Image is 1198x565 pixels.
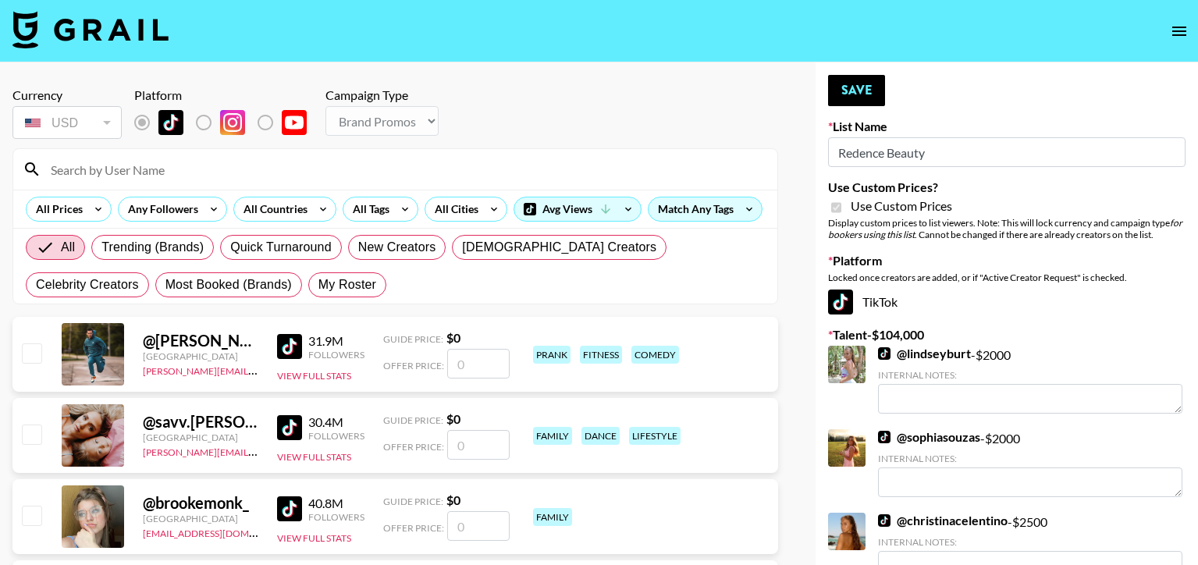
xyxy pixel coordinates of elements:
[580,346,622,364] div: fitness
[828,272,1186,283] div: Locked once creators are added, or if "Active Creator Request" is checked.
[158,110,183,135] img: TikTok
[308,333,364,349] div: 31.9M
[383,360,444,371] span: Offer Price:
[134,87,319,103] div: Platform
[143,524,300,539] a: [EMAIL_ADDRESS][DOMAIN_NAME]
[282,110,307,135] img: YouTube
[277,451,351,463] button: View Full Stats
[277,532,351,544] button: View Full Stats
[220,110,245,135] img: Instagram
[828,75,885,106] button: Save
[165,275,292,294] span: Most Booked (Brands)
[101,238,204,257] span: Trending (Brands)
[447,430,510,460] input: 0
[308,414,364,430] div: 30.4M
[629,427,681,445] div: lifestyle
[447,511,510,541] input: 0
[134,106,319,139] div: List locked to TikTok.
[878,369,1182,381] div: Internal Notes:
[383,441,444,453] span: Offer Price:
[828,327,1186,343] label: Talent - $ 104,000
[277,370,351,382] button: View Full Stats
[36,275,139,294] span: Celebrity Creators
[446,330,460,345] strong: $ 0
[12,87,122,103] div: Currency
[383,522,444,534] span: Offer Price:
[308,349,364,361] div: Followers
[878,347,891,360] img: TikTok
[446,411,460,426] strong: $ 0
[828,217,1182,240] em: for bookers using this list
[383,414,443,426] span: Guide Price:
[533,346,571,364] div: prank
[343,197,393,221] div: All Tags
[878,429,1182,497] div: - $ 2000
[828,290,1186,314] div: TikTok
[277,415,302,440] img: TikTok
[277,496,302,521] img: TikTok
[581,427,620,445] div: dance
[828,179,1186,195] label: Use Custom Prices?
[119,197,201,221] div: Any Followers
[308,511,364,523] div: Followers
[234,197,311,221] div: All Countries
[425,197,482,221] div: All Cities
[358,238,436,257] span: New Creators
[533,427,572,445] div: family
[878,513,1008,528] a: @christinacelentino
[878,431,891,443] img: TikTok
[878,453,1182,464] div: Internal Notes:
[828,119,1186,134] label: List Name
[533,508,572,526] div: family
[828,290,853,314] img: TikTok
[143,412,258,432] div: @ savv.[PERSON_NAME]
[325,87,439,103] div: Campaign Type
[383,496,443,507] span: Guide Price:
[649,197,762,221] div: Match Any Tags
[27,197,86,221] div: All Prices
[828,217,1186,240] div: Display custom prices to list viewers. Note: This will lock currency and campaign type . Cannot b...
[318,275,376,294] span: My Roster
[851,198,952,214] span: Use Custom Prices
[143,350,258,362] div: [GEOGRAPHIC_DATA]
[383,333,443,345] span: Guide Price:
[446,492,460,507] strong: $ 0
[878,429,980,445] a: @sophiasouzas
[143,493,258,513] div: @ brookemonk_
[16,109,119,137] div: USD
[143,331,258,350] div: @ [PERSON_NAME].[PERSON_NAME]
[878,536,1182,548] div: Internal Notes:
[12,103,122,142] div: Currency is locked to USD
[41,157,768,182] input: Search by User Name
[878,514,891,527] img: TikTok
[12,11,169,48] img: Grail Talent
[308,430,364,442] div: Followers
[143,362,374,377] a: [PERSON_NAME][EMAIL_ADDRESS][DOMAIN_NAME]
[462,238,656,257] span: [DEMOGRAPHIC_DATA] Creators
[143,513,258,524] div: [GEOGRAPHIC_DATA]
[277,334,302,359] img: TikTok
[61,238,75,257] span: All
[308,496,364,511] div: 40.8M
[1164,16,1195,47] button: open drawer
[447,349,510,378] input: 0
[143,432,258,443] div: [GEOGRAPHIC_DATA]
[143,443,374,458] a: [PERSON_NAME][EMAIL_ADDRESS][DOMAIN_NAME]
[828,253,1186,268] label: Platform
[878,346,971,361] a: @lindseyburt
[514,197,641,221] div: Avg Views
[631,346,679,364] div: comedy
[230,238,332,257] span: Quick Turnaround
[878,346,1182,414] div: - $ 2000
